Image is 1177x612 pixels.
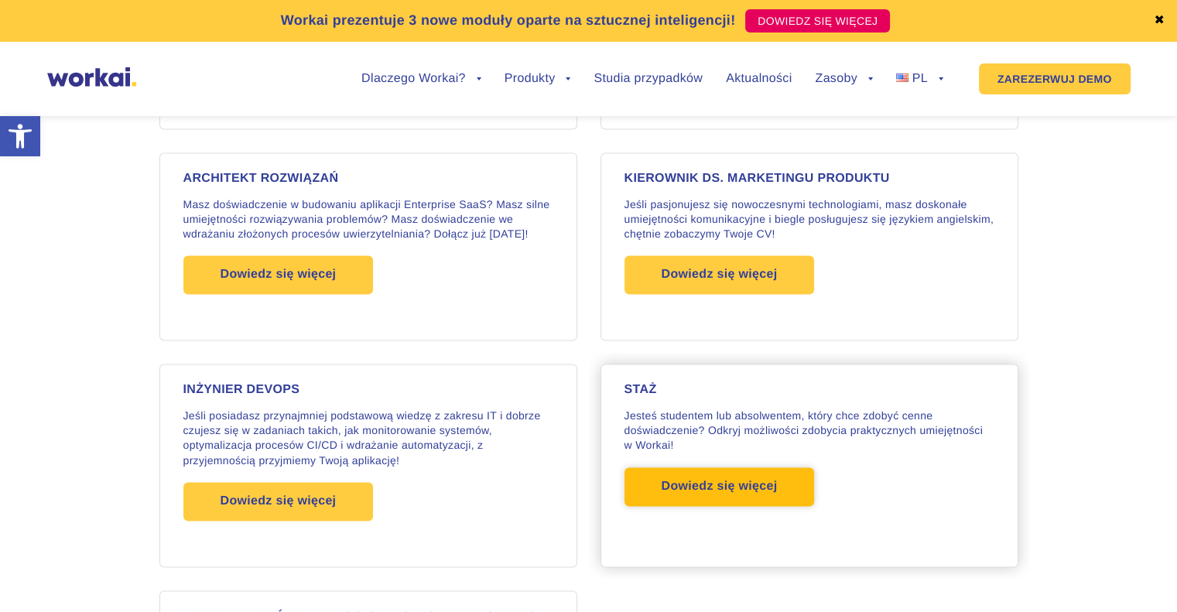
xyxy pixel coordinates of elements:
[183,409,541,467] font: Jeśli posiadasz przynajmniej podstawową wiedzę z zakresu IT i dobrze czujesz się w zadaniach taki...
[183,383,300,396] font: INŻYNIER DEVOPS
[1154,14,1165,27] font: ✖
[594,72,703,85] font: Studia przypadków
[912,72,928,85] font: PL
[589,141,1030,352] a: KIEROWNIK DS. MARKETINGU PRODUKTU Jeśli pasjonujesz się nowoczesnymi technologiami, masz doskonał...
[281,12,736,28] font: Workai prezentuje 3 nowe moduły oparte na sztucznej inteligencji!
[997,73,1112,85] font: ZAREZERWUJ DEMO
[148,141,589,352] a: ARCHITEKT ROZWIĄZAŃ Masz doświadczenie w budowaniu aplikacji Enterprise SaaS? Masz silne umiejętn...
[745,9,890,32] a: DOWIEDZ SIĘ WIĘCEJ
[221,494,337,508] font: Dowiedz się więcej
[505,72,556,85] font: Produkty
[183,172,339,185] font: ARCHITEKT ROZWIĄZAŃ
[505,73,571,85] a: Produkty
[815,72,857,85] font: Zasoby
[726,73,792,85] a: Aktualności
[589,352,1030,579] a: Staż Jesteś studentem lub absolwentem, który chce zdobyć cenne doświadczenie? Odkryj możliwości z...
[594,73,703,85] a: Studia przypadków
[1154,15,1165,27] a: ✖
[662,480,778,493] font: Dowiedz się więcej
[758,15,878,27] font: DOWIEDZ SIĘ WIĘCEJ
[361,72,466,85] font: Dlaczego Workai?
[979,63,1131,94] a: ZAREZERWUJ DEMO
[624,383,657,396] font: Staż
[662,268,778,281] font: Dowiedz się więcej
[624,172,890,185] font: KIEROWNIK DS. MARKETINGU PRODUKTU
[624,198,994,240] font: Jeśli pasjonujesz się nowoczesnymi technologiami, masz doskonałe umiejętności komunikacyjne i bie...
[148,352,589,579] a: INŻYNIER DEVOPS Jeśli posiadasz przynajmniej podstawową wiedzę z zakresu IT i dobrze czujesz się ...
[183,198,550,240] font: Masz doświadczenie w budowaniu aplikacji Enterprise SaaS? Masz silne umiejętności rozwiązywania p...
[221,268,337,281] font: Dowiedz się więcej
[624,409,983,451] font: Jesteś studentem lub absolwentem, który chce zdobyć cenne doświadczenie? Odkryj możliwości zdobyc...
[726,72,792,85] font: Aktualności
